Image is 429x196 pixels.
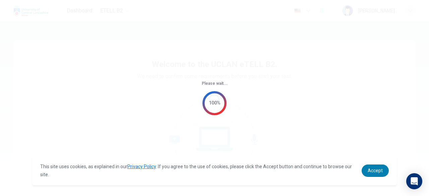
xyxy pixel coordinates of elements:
[406,173,422,189] div: Open Intercom Messenger
[32,156,397,185] div: cookieconsent
[362,165,389,177] a: dismiss cookie message
[127,164,156,169] a: Privacy Policy
[368,168,383,173] span: Accept
[209,99,221,107] div: 100%
[202,81,228,86] span: Please wait...
[40,164,352,177] span: This site uses cookies, as explained in our . If you agree to the use of cookies, please click th...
